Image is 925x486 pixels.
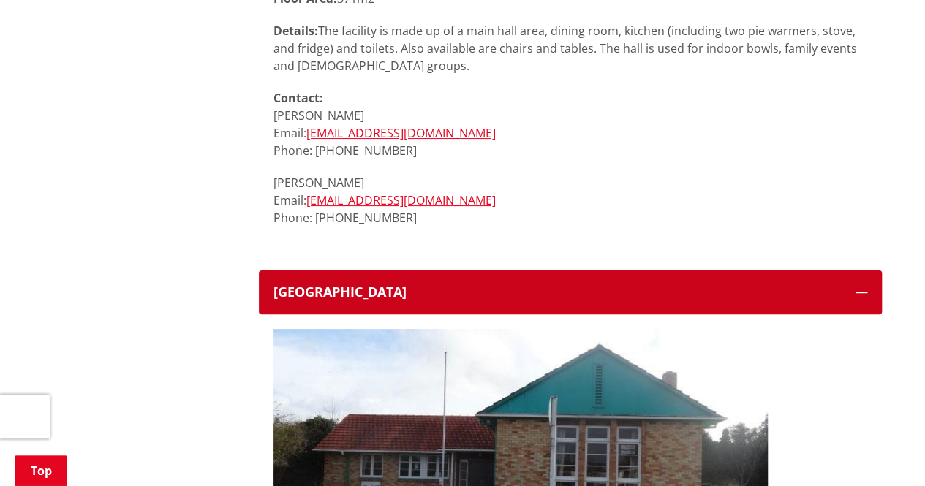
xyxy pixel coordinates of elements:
p: The facility is made up of a main hall area, dining room, kitchen (including two pie warmers, sto... [273,22,867,75]
a: Top [15,455,67,486]
strong: Details: [273,23,318,39]
h3: [GEOGRAPHIC_DATA] [273,285,841,300]
p: [PERSON_NAME] Email: Phone: [PHONE_NUMBER] [273,89,867,159]
a: [EMAIL_ADDRESS][DOMAIN_NAME] [306,125,496,141]
strong: Contact: [273,90,323,106]
a: [EMAIL_ADDRESS][DOMAIN_NAME] [306,192,496,208]
p: [PERSON_NAME] Email: Phone: [PHONE_NUMBER] [273,174,867,227]
button: [GEOGRAPHIC_DATA] [259,270,882,314]
iframe: Messenger Launcher [858,425,910,477]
